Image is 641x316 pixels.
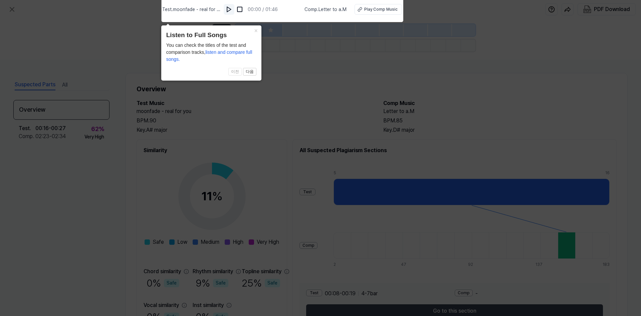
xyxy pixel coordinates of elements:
div: Play Comp Music [364,6,398,12]
button: Close [251,25,261,35]
header: Listen to Full Songs [166,30,256,40]
button: 다음 [243,68,256,76]
img: stop [236,6,243,13]
div: 00:00 / 01:46 [248,6,278,13]
span: Comp . Letter to a.M [304,6,347,13]
img: play [226,6,232,13]
button: Play Comp Music [355,4,402,15]
div: You can check the titles of the test and comparison tracks, [166,42,256,63]
span: listen and compare full songs. [166,49,252,62]
span: Test . moonfade - real for you [162,6,221,13]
